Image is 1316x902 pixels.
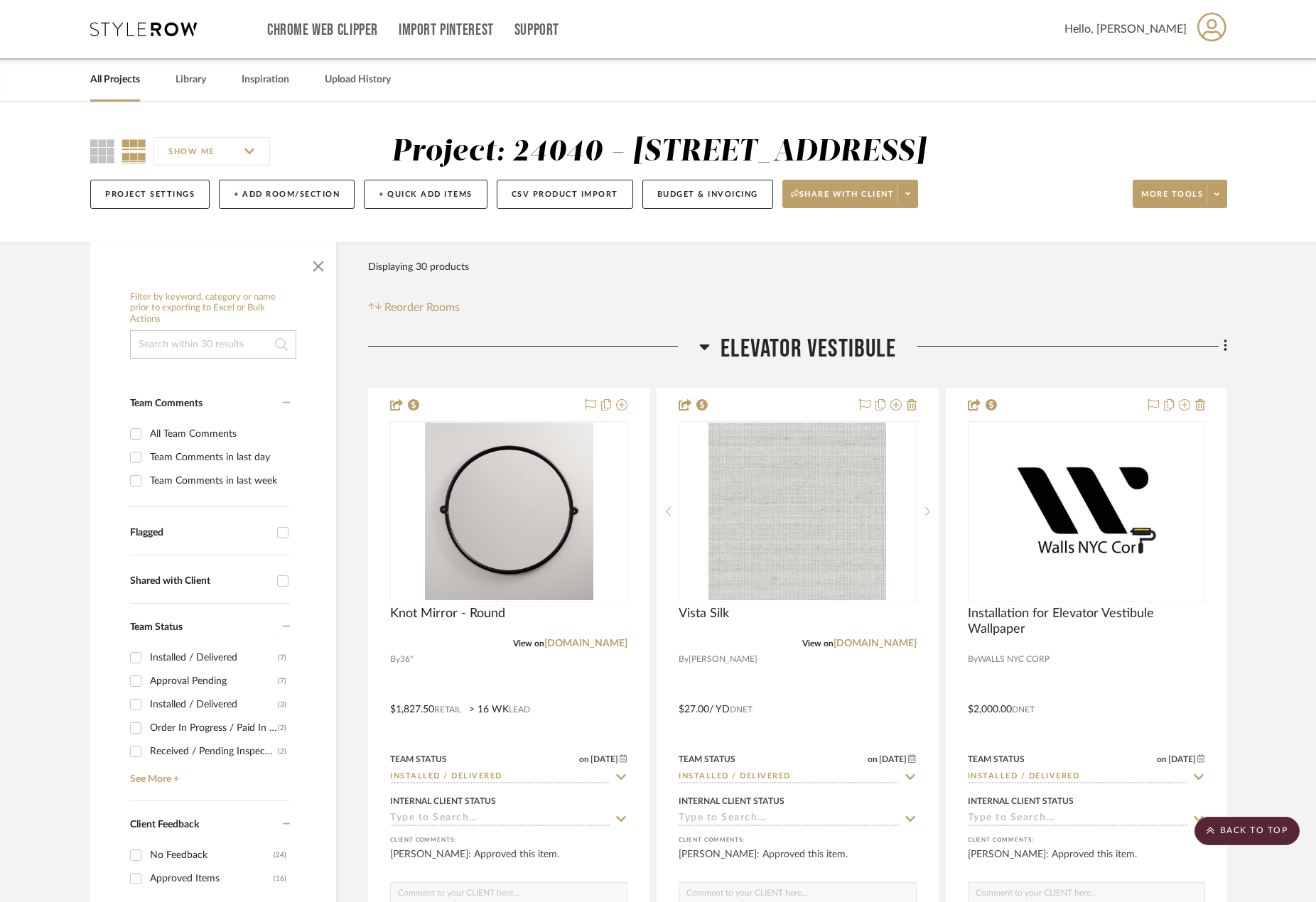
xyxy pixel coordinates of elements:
[390,653,400,666] span: By
[150,646,278,669] div: Installed / Delivered
[267,24,378,36] a: Chrome Web Clipper
[390,795,496,808] div: Internal Client Status
[968,813,1188,826] input: Type to Search…
[1064,21,1187,38] span: Hello, [PERSON_NAME]
[130,575,270,587] div: Shared with Client
[968,847,1205,876] div: [PERSON_NAME]: Approved this item.
[274,844,286,866] div: (24)
[130,622,183,632] span: Team Status
[513,639,544,648] span: View on
[150,867,274,890] div: Approved Items
[390,606,505,621] span: Knot Mirror - Round
[679,795,784,808] div: Internal Client Status
[390,771,610,784] input: Type to Search…
[544,639,627,648] a: [DOMAIN_NAME]
[364,180,487,209] button: + Quick Add Items
[392,137,927,167] div: Project: 24040 - [STREET_ADDRESS]
[1157,755,1167,764] span: on
[968,653,978,666] span: By
[802,639,834,648] span: View on
[1141,189,1203,210] span: More tools
[90,180,210,209] button: Project Settings
[150,740,278,763] div: Received / Pending Inspection
[878,754,908,764] span: [DATE]
[708,423,886,600] img: Vista Silk
[150,670,278,692] div: Approval Pending
[968,606,1205,637] span: Installation for Elevator Vestibule Wallpaper
[150,423,286,445] div: All Team Comments
[969,422,1204,601] div: 0
[242,70,289,89] a: Inspiration
[130,292,296,325] h6: Filter by keyword, category or name prior to exporting to Excel or Bulk Actions
[1194,817,1300,845] scroll-to-top-button: BACK TO TOP
[130,527,270,539] div: Flagged
[130,398,203,408] span: Team Comments
[1133,180,1227,208] button: More tools
[425,423,593,600] img: Knot Mirror - Round
[278,693,286,716] div: (3)
[497,180,633,209] button: CSV Product Import
[368,299,460,316] button: Reorder Rooms
[390,813,610,826] input: Type to Search…
[679,771,899,784] input: Type to Search…
[278,717,286,739] div: (2)
[968,795,1074,808] div: Internal Client Status
[679,847,916,876] div: [PERSON_NAME]: Approved this item.
[968,753,1025,766] div: Team Status
[390,847,627,876] div: [PERSON_NAME]: Approved this item.
[90,70,140,89] a: All Projects
[384,299,460,316] span: Reorder Rooms
[679,653,689,666] span: By
[278,646,286,669] div: (7)
[978,653,1050,666] span: WALLS NYC CORP
[274,867,286,890] div: (16)
[679,753,735,766] div: Team Status
[130,820,199,830] span: Client Feedback
[868,755,878,764] span: on
[1167,754,1197,764] span: [DATE]
[400,653,413,666] span: 36"
[126,763,290,786] a: See More +
[150,844,274,866] div: No Feedback
[679,606,729,621] span: Vista Silk
[514,24,559,36] a: Support
[176,70,206,89] a: Library
[150,717,278,739] div: Order In Progress / Paid In Full w/ Freight, No Balance due
[834,639,917,648] a: [DOMAIN_NAME]
[399,24,494,36] a: Import Pinterest
[150,693,278,716] div: Installed / Delivered
[304,249,333,278] button: Close
[679,813,899,826] input: Type to Search…
[130,330,296,359] input: Search within 30 results
[150,446,286,469] div: Team Comments in last day
[150,469,286,492] div: Team Comments in last week
[791,189,895,210] span: Share with client
[782,180,919,208] button: Share with client
[968,771,1188,784] input: Type to Search…
[219,180,355,209] button: + Add Room/Section
[721,334,896,364] span: Elevator Vestibule
[589,754,620,764] span: [DATE]
[579,755,589,764] span: on
[689,653,757,666] span: [PERSON_NAME]
[368,253,469,281] div: Displaying 30 products
[390,753,447,766] div: Team Status
[278,670,286,692] div: (7)
[325,70,391,89] a: Upload History
[278,740,286,763] div: (2)
[642,180,773,209] button: Budget & Invoicing
[998,423,1175,600] img: Installation for Elevator Vestibule Wallpaper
